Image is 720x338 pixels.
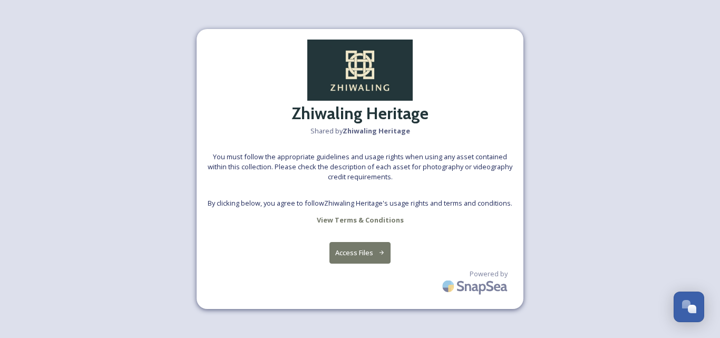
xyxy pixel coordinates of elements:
img: SnapSea Logo [439,274,513,298]
button: Open Chat [674,292,704,322]
strong: Zhiwaling Heritage [343,126,410,136]
span: Powered by [470,269,508,279]
strong: View Terms & Conditions [317,215,404,225]
a: View Terms & Conditions [317,214,404,226]
span: By clicking below, you agree to follow Zhiwaling Heritage 's usage rights and terms and conditions. [208,198,512,208]
button: Access Files [329,242,391,264]
span: You must follow the appropriate guidelines and usage rights when using any asset contained within... [207,152,513,182]
span: Shared by [310,126,410,136]
h2: Zhiwaling Heritage [291,101,429,126]
img: Screenshot%202025-04-29%20at%2011.04.11.png [307,40,413,101]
